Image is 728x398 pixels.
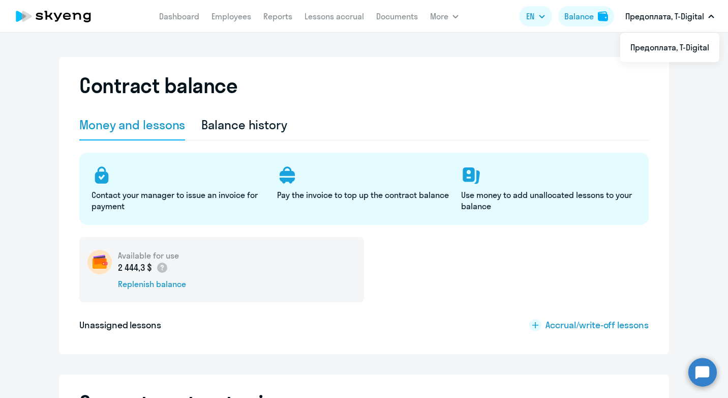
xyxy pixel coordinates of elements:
[461,189,634,212] p: Use money to add unallocated lessons to your balance
[526,10,534,22] span: EN
[92,189,265,212] p: Contact your manager to issue an invoice for payment
[598,11,608,21] img: balance
[558,6,614,26] button: Balancebalance
[118,278,186,290] div: Replenish balance
[277,189,449,201] p: Pay the invoice to top up the contract balance
[263,11,292,21] a: Reports
[564,10,594,22] div: Balance
[620,4,719,29] button: Предоплата, T-Digital
[159,11,199,21] a: Dashboard
[201,117,287,133] div: Balance history
[430,6,459,26] button: More
[211,11,251,21] a: Employees
[519,6,552,26] button: EN
[118,261,168,274] p: 2 444,3 $
[305,11,364,21] a: Lessons accrual
[620,33,719,62] ul: More
[79,73,237,98] h2: Contract balance
[87,250,112,274] img: wallet-circle.png
[118,250,186,261] h5: Available for use
[430,10,448,22] span: More
[79,319,161,332] h5: Unassigned lessons
[625,10,704,22] p: Предоплата, T-Digital
[545,319,649,332] span: Accrual/write-off lessons
[376,11,418,21] a: Documents
[79,117,185,133] div: Money and lessons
